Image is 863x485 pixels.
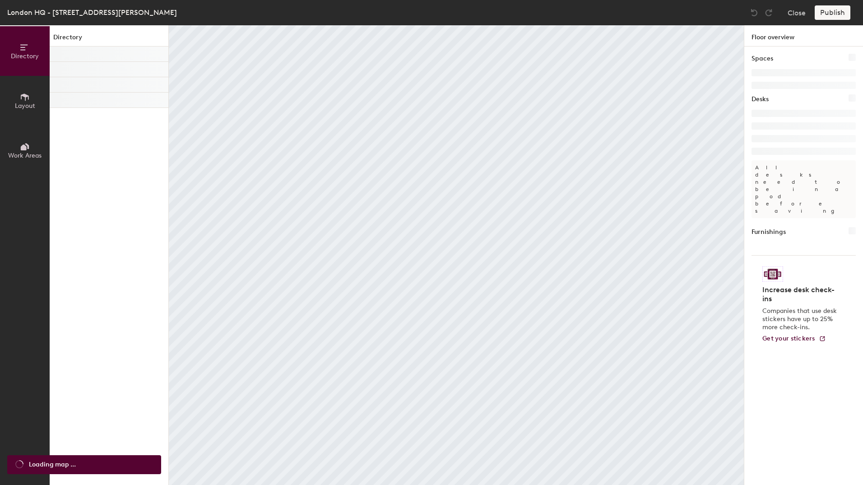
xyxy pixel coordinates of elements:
h1: Spaces [752,54,773,64]
span: Directory [11,52,39,60]
h1: Directory [50,33,168,47]
h1: Furnishings [752,227,786,237]
h1: Desks [752,94,769,104]
div: London HQ - [STREET_ADDRESS][PERSON_NAME] [7,7,177,18]
p: Companies that use desk stickers have up to 25% more check-ins. [762,307,840,331]
img: Sticker logo [762,266,783,282]
img: Undo [750,8,759,17]
span: Layout [15,102,35,110]
p: All desks need to be in a pod before saving [752,160,856,218]
span: Loading map ... [29,460,76,470]
span: Get your stickers [762,335,815,342]
h4: Increase desk check-ins [762,285,840,303]
button: Close [788,5,806,20]
h1: Floor overview [744,25,863,47]
img: Redo [764,8,773,17]
span: Work Areas [8,152,42,159]
canvas: Map [169,25,744,485]
a: Get your stickers [762,335,826,343]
